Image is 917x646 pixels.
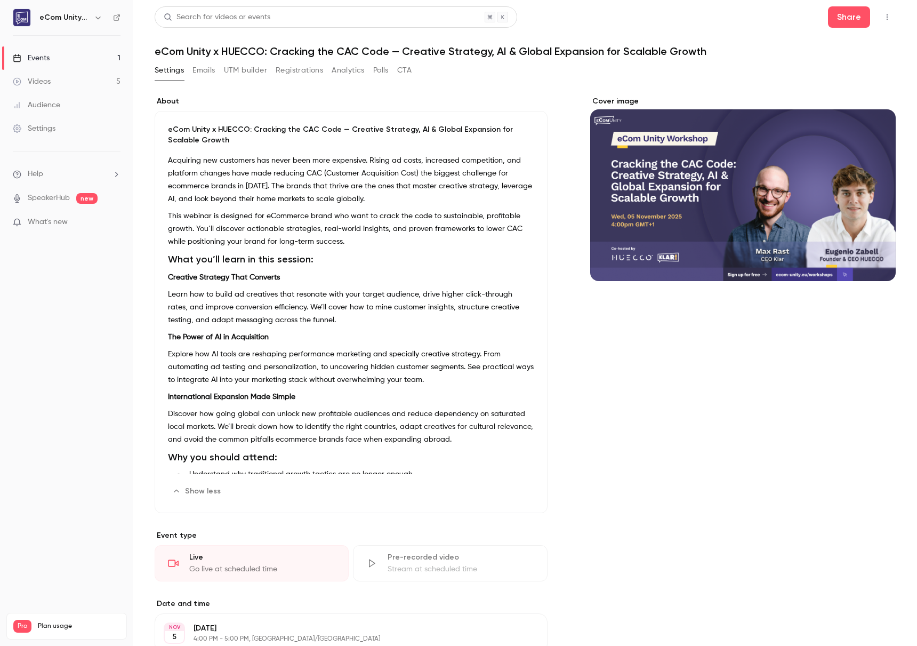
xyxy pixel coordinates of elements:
[28,193,70,204] a: SpeakerHub
[168,393,295,401] strong: International Expansion Made Simple
[590,96,896,281] section: Cover image
[165,624,184,631] div: NOV
[590,96,896,107] label: Cover image
[38,622,120,631] span: Plan usage
[155,45,896,58] h1: eCom Unity x HUECCO: Cracking the CAC Code — Creative Strategy, AI & Global Expansion for Scalabl...
[189,564,335,575] div: Go live at scheduled time
[155,62,184,79] button: Settings
[108,218,120,227] iframe: Noticeable Trigger
[828,6,870,28] button: Share
[276,62,323,79] button: Registrations
[168,408,534,446] p: Discover how going global can unlock new profitable audiences and reduce dependency on saturated ...
[397,62,412,79] button: CTA
[388,564,534,575] div: Stream at scheduled time
[185,469,534,480] li: Understand why traditional growth tactics are no longer enough.
[155,545,349,581] div: LiveGo live at scheduled time
[388,552,534,563] div: Pre-recorded video
[192,62,215,79] button: Emails
[224,62,267,79] button: UTM builder
[172,632,176,642] p: 5
[13,53,50,63] div: Events
[168,483,227,500] button: Show less
[168,333,269,341] strong: The Power of AI in Acquisition
[194,623,491,634] p: [DATE]
[13,620,31,633] span: Pro
[13,9,30,26] img: eCom Unity Workshops
[28,169,43,180] span: Help
[168,288,534,326] p: Learn how to build ad creatives that resonate with your target audience, drive higher click-throu...
[164,12,270,23] div: Search for videos or events
[373,62,389,79] button: Polls
[28,217,68,228] span: What's new
[155,96,548,107] label: About
[168,124,534,146] p: eCom Unity x HUECCO: Cracking the CAC Code — Creative Strategy, AI & Global Expansion for Scalabl...
[39,12,90,23] h6: eCom Unity Workshops
[13,169,120,180] li: help-dropdown-opener
[13,76,51,87] div: Videos
[168,154,534,205] p: Acquiring new customers has never been more expensive. Rising ad costs, increased competition, an...
[194,635,491,643] p: 4:00 PM - 5:00 PM, [GEOGRAPHIC_DATA]/[GEOGRAPHIC_DATA]
[168,274,280,281] strong: Creative Strategy That Converts
[168,451,277,463] strong: Why you should attend:
[13,100,60,110] div: Audience
[168,253,313,265] strong: What you’ll learn in this session:
[168,210,534,248] p: This webinar is designed for eCommerce brand who want to crack the code to sustainable, profitabl...
[332,62,365,79] button: Analytics
[76,193,98,204] span: new
[13,123,55,134] div: Settings
[189,552,335,563] div: Live
[353,545,547,581] div: Pre-recorded videoStream at scheduled time
[155,530,548,541] p: Event type
[168,348,534,386] p: Explore how AI tools are reshaping performance marketing and specially creative strategy. From au...
[155,599,548,609] label: Date and time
